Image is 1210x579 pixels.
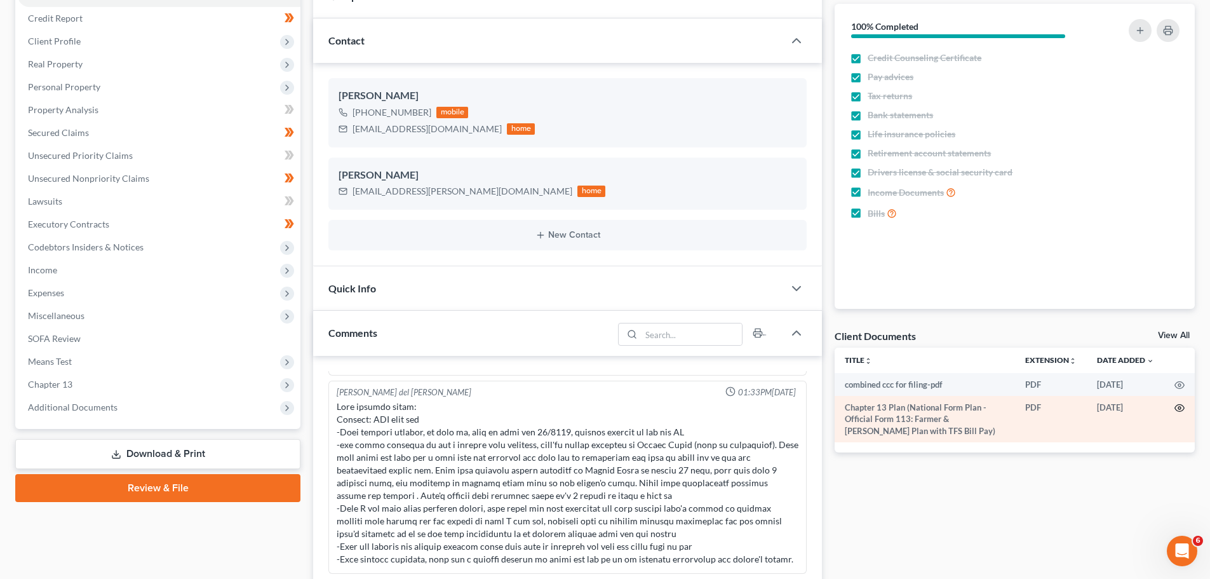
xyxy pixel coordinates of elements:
[868,51,981,64] span: Credit Counseling Certificate
[1087,373,1164,396] td: [DATE]
[28,127,89,138] span: Secured Claims
[337,400,798,566] div: Lore ipsumdo sitam: Consect: ADI elit sed -Doei tempori utlabor, et dolo ma, aliq en admi ven 26/...
[864,357,872,365] i: unfold_more
[835,396,1015,442] td: Chapter 13 Plan (National Form Plan - Official Form 113: Farmer & [PERSON_NAME] Plan with TFS Bil...
[18,190,300,213] a: Lawsuits
[868,128,955,140] span: Life insurance policies
[28,242,144,252] span: Codebtors Insiders & Notices
[28,81,100,92] span: Personal Property
[28,58,83,69] span: Real Property
[1158,331,1190,340] a: View All
[28,310,84,321] span: Miscellaneous
[1015,396,1087,442] td: PDF
[18,121,300,144] a: Secured Claims
[328,34,365,46] span: Contact
[28,150,133,161] span: Unsecured Priority Claims
[28,356,72,367] span: Means Test
[1087,396,1164,442] td: [DATE]
[868,166,1012,179] span: Drivers license & social security card
[868,71,913,83] span: Pay advices
[28,379,72,390] span: Chapter 13
[28,173,149,184] span: Unsecured Nonpriority Claims
[1097,355,1154,365] a: Date Added expand_more
[868,207,885,220] span: Bills
[328,282,376,294] span: Quick Info
[18,99,300,121] a: Property Analysis
[868,186,944,199] span: Income Documents
[328,327,377,339] span: Comments
[642,324,743,345] input: Search...
[835,373,1015,396] td: combined ccc for filing-pdf
[15,474,300,502] a: Review & File
[353,106,431,119] div: [PHONE_NUMBER]
[738,386,796,398] span: 01:33PM[DATE]
[18,144,300,167] a: Unsecured Priority Claims
[1015,373,1087,396] td: PDF
[28,13,83,24] span: Credit Report
[339,230,797,240] button: New Contact
[1069,357,1077,365] i: unfold_more
[28,196,62,207] span: Lawsuits
[353,185,572,198] div: [EMAIL_ADDRESS][PERSON_NAME][DOMAIN_NAME]
[868,147,991,160] span: Retirement account statements
[868,109,933,121] span: Bank statements
[28,287,64,298] span: Expenses
[1025,355,1077,365] a: Extensionunfold_more
[28,104,98,115] span: Property Analysis
[28,333,81,344] span: SOFA Review
[1167,536,1197,566] iframe: Intercom live chat
[507,123,535,135] div: home
[337,386,471,398] div: [PERSON_NAME] del [PERSON_NAME]
[436,107,468,118] div: mobile
[835,329,916,343] div: Client Documents
[18,167,300,190] a: Unsecured Nonpriority Claims
[18,213,300,236] a: Executory Contracts
[577,186,605,197] div: home
[28,264,57,275] span: Income
[851,21,918,32] strong: 100% Completed
[339,88,797,104] div: [PERSON_NAME]
[845,355,872,365] a: Titleunfold_more
[353,123,502,135] div: [EMAIL_ADDRESS][DOMAIN_NAME]
[18,327,300,350] a: SOFA Review
[15,439,300,469] a: Download & Print
[28,402,118,412] span: Additional Documents
[868,90,912,102] span: Tax returns
[1146,357,1154,365] i: expand_more
[339,168,797,183] div: [PERSON_NAME]
[28,219,109,229] span: Executory Contracts
[28,36,81,46] span: Client Profile
[1193,536,1203,546] span: 6
[18,7,300,30] a: Credit Report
